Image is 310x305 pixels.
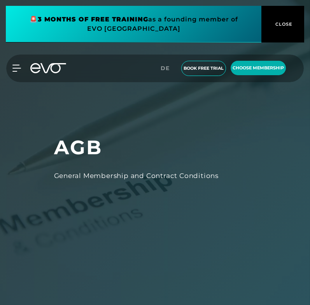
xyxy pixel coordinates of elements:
span: CLOSE [273,21,292,28]
h1: AGB [54,135,256,160]
div: General Membership and Contract Conditions [54,169,256,182]
a: de [161,64,174,73]
span: de [161,65,170,72]
span: book free trial [184,65,224,72]
a: book free trial [179,61,228,76]
a: choose membership [228,61,288,76]
span: choose membership [233,65,284,71]
button: CLOSE [261,6,304,42]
